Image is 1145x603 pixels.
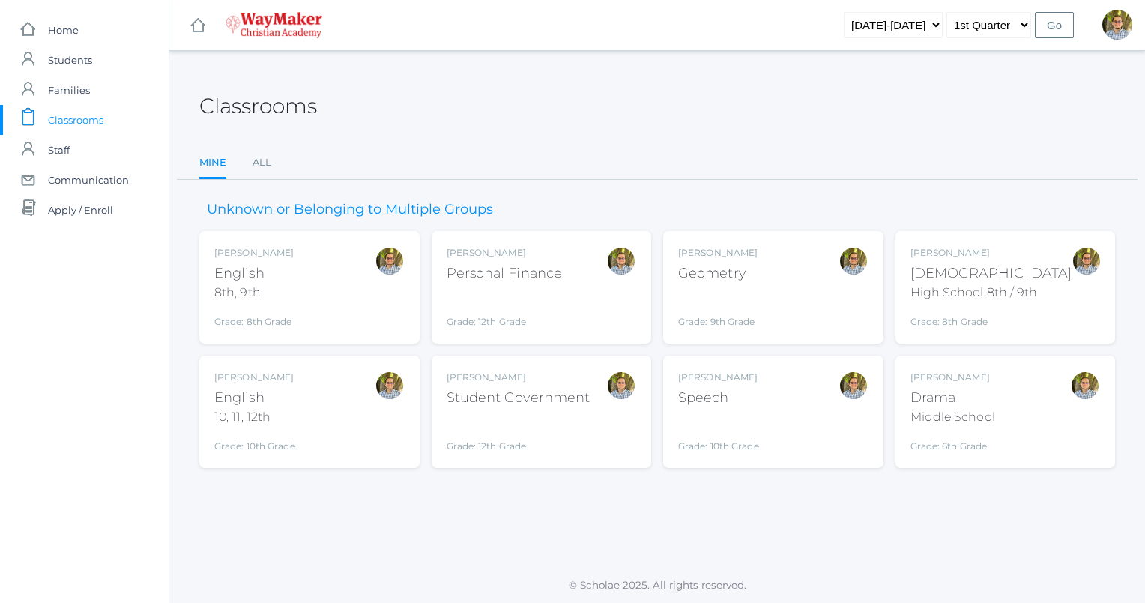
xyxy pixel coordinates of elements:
[375,370,405,400] div: Kylen Braileanu
[447,370,590,384] div: [PERSON_NAME]
[606,370,636,400] div: Kylen Braileanu
[375,246,405,276] div: Kylen Braileanu
[678,414,759,453] div: Grade: 10th Grade
[48,105,103,135] span: Classrooms
[910,283,1072,301] div: High School 8th / 9th
[199,148,226,180] a: Mine
[447,263,563,283] div: Personal Finance
[214,283,294,301] div: 8th, 9th
[1072,246,1102,276] div: Kylen Braileanu
[910,307,1072,328] div: Grade: 8th Grade
[678,246,758,259] div: [PERSON_NAME]
[48,165,129,195] span: Communication
[678,263,758,283] div: Geometry
[214,388,295,408] div: English
[214,263,294,283] div: English
[214,370,295,384] div: [PERSON_NAME]
[48,195,113,225] span: Apply / Enroll
[910,408,995,426] div: Middle School
[910,370,995,384] div: [PERSON_NAME]
[199,94,317,118] h2: Classrooms
[678,370,759,384] div: [PERSON_NAME]
[447,246,563,259] div: [PERSON_NAME]
[214,432,295,453] div: Grade: 10th Grade
[447,414,590,453] div: Grade: 12th Grade
[169,577,1145,592] p: © Scholae 2025. All rights reserved.
[839,370,868,400] div: Kylen Braileanu
[1035,12,1074,38] input: Go
[1070,370,1100,400] div: Kylen Braileanu
[678,388,759,408] div: Speech
[48,15,79,45] span: Home
[253,148,271,178] a: All
[199,202,501,217] h3: Unknown or Belonging to Multiple Groups
[214,246,294,259] div: [PERSON_NAME]
[48,75,90,105] span: Families
[910,388,995,408] div: Drama
[910,432,995,453] div: Grade: 6th Grade
[214,307,294,328] div: Grade: 8th Grade
[839,246,868,276] div: Kylen Braileanu
[214,408,295,426] div: 10, 11, 12th
[48,45,92,75] span: Students
[606,246,636,276] div: Kylen Braileanu
[226,12,322,38] img: waymaker-logo-stack-white-1602f2b1af18da31a5905e9982d058868370996dac5278e84edea6dabf9a3315.png
[48,135,70,165] span: Staff
[910,246,1072,259] div: [PERSON_NAME]
[678,289,758,328] div: Grade: 9th Grade
[1102,10,1132,40] div: Kylen Braileanu
[447,289,563,328] div: Grade: 12th Grade
[910,263,1072,283] div: [DEMOGRAPHIC_DATA]
[447,388,590,408] div: Student Government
